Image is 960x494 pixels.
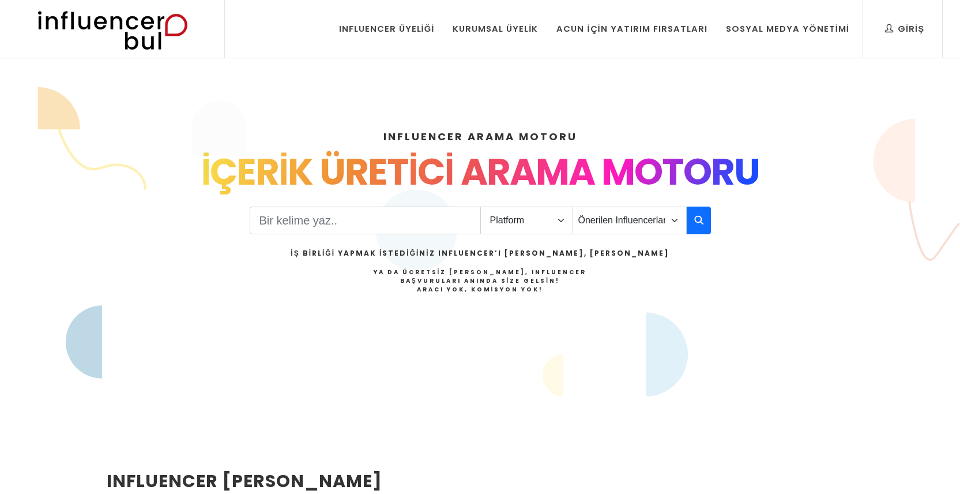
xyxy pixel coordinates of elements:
[107,468,537,494] h2: INFLUENCER [PERSON_NAME]
[453,23,538,35] div: Kurumsal Üyelik
[107,144,854,200] div: İÇERİK ÜRETİCİ ARAMA MOTORU
[885,23,924,35] div: Giriş
[291,248,669,259] h2: İş Birliği Yapmak İstediğiniz Influencer’ı [PERSON_NAME], [PERSON_NAME]
[417,285,544,294] strong: Aracı Yok, Komisyon Yok!
[250,207,481,234] input: Search
[107,129,854,144] h4: INFLUENCER ARAMA MOTORU
[291,268,669,294] h4: Ya da Ücretsiz [PERSON_NAME], Influencer Başvuruları Anında Size Gelsin!
[726,23,849,35] div: Sosyal Medya Yönetimi
[339,23,435,35] div: Influencer Üyeliği
[556,23,707,35] div: Acun İçin Yatırım Fırsatları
